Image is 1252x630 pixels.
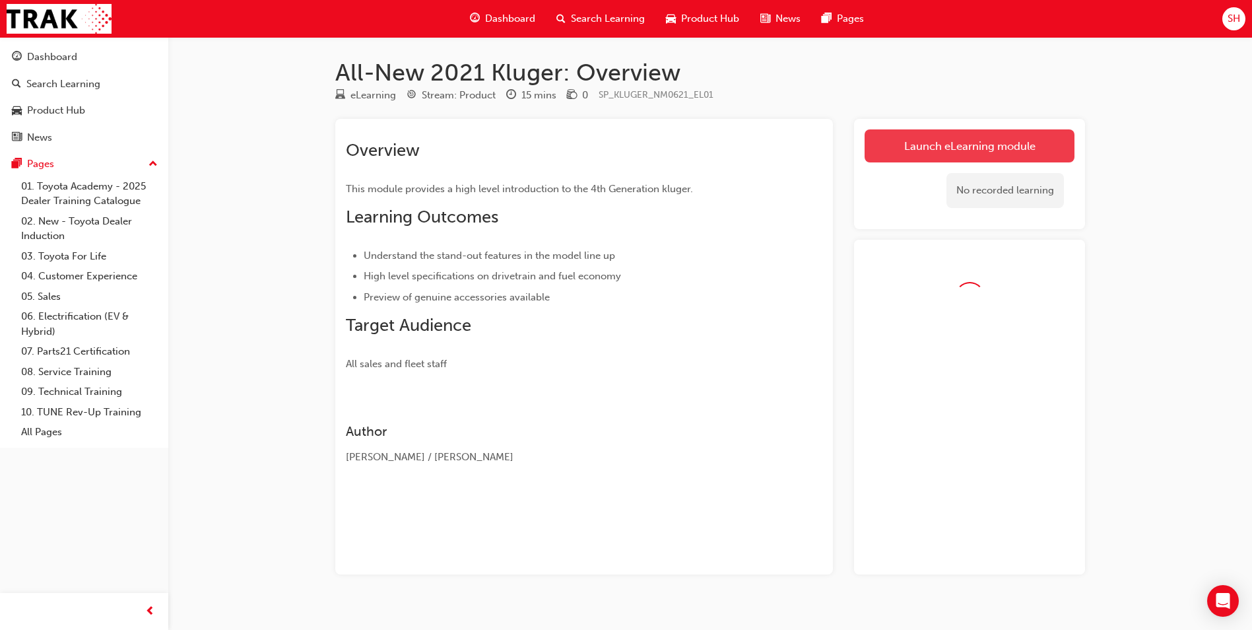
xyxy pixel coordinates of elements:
[16,211,163,246] a: 02. New - Toyota Dealer Induction
[567,90,577,102] span: money-icon
[546,5,655,32] a: search-iconSearch Learning
[1222,7,1245,30] button: SH
[407,87,496,104] div: Stream
[346,140,420,160] span: Overview
[346,315,471,335] span: Target Audience
[12,158,22,170] span: pages-icon
[666,11,676,27] span: car-icon
[837,11,864,26] span: Pages
[946,173,1064,208] div: No recorded learning
[27,50,77,65] div: Dashboard
[27,130,52,145] div: News
[12,79,21,90] span: search-icon
[364,250,615,262] span: Understand the stand-out features in the model line up
[582,88,588,103] div: 0
[556,11,566,27] span: search-icon
[865,129,1074,162] a: Launch eLearning module
[571,11,645,26] span: Search Learning
[16,246,163,267] a: 03. Toyota For Life
[1228,11,1240,26] span: SH
[148,156,158,173] span: up-icon
[5,45,163,69] a: Dashboard
[27,157,54,172] div: Pages
[335,87,396,104] div: Type
[750,5,811,32] a: news-iconNews
[760,11,770,27] span: news-icon
[16,402,163,423] a: 10. TUNE Rev-Up Training
[16,306,163,341] a: 06. Electrification (EV & Hybrid)
[822,11,832,27] span: pages-icon
[27,103,85,118] div: Product Hub
[5,42,163,152] button: DashboardSearch LearningProduct HubNews
[16,287,163,307] a: 05. Sales
[506,90,516,102] span: clock-icon
[12,105,22,117] span: car-icon
[567,87,588,104] div: Price
[681,11,739,26] span: Product Hub
[335,58,1085,87] h1: All-New 2021 Kluger: Overview
[655,5,750,32] a: car-iconProduct Hub
[470,11,480,27] span: guage-icon
[485,11,535,26] span: Dashboard
[26,77,100,92] div: Search Learning
[5,72,163,96] a: Search Learning
[407,90,416,102] span: target-icon
[16,176,163,211] a: 01. Toyota Academy - 2025 Dealer Training Catalogue
[16,382,163,402] a: 09. Technical Training
[12,132,22,144] span: news-icon
[5,152,163,176] button: Pages
[599,89,713,100] span: Learning resource code
[346,424,775,439] h3: Author
[12,52,22,63] span: guage-icon
[422,88,496,103] div: Stream: Product
[5,98,163,123] a: Product Hub
[506,87,556,104] div: Duration
[335,90,345,102] span: learningResourceType_ELEARNING-icon
[811,5,874,32] a: pages-iconPages
[7,4,112,34] img: Trak
[5,125,163,150] a: News
[16,341,163,362] a: 07. Parts21 Certification
[1207,585,1239,617] div: Open Intercom Messenger
[16,422,163,442] a: All Pages
[521,88,556,103] div: 15 mins
[16,362,163,382] a: 08. Service Training
[775,11,801,26] span: News
[459,5,546,32] a: guage-iconDashboard
[145,604,155,620] span: prev-icon
[350,88,396,103] div: eLearning
[346,358,447,370] span: All sales and fleet staff
[16,266,163,287] a: 04. Customer Experience
[364,270,621,282] span: High level specifications on drivetrain and fuel economy
[346,450,775,465] div: [PERSON_NAME] / [PERSON_NAME]
[346,207,498,227] span: Learning Outcomes
[346,183,693,195] span: This module provides a high level introduction to the 4th Generation kluger.
[364,291,550,303] span: Preview of genuine accessories available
